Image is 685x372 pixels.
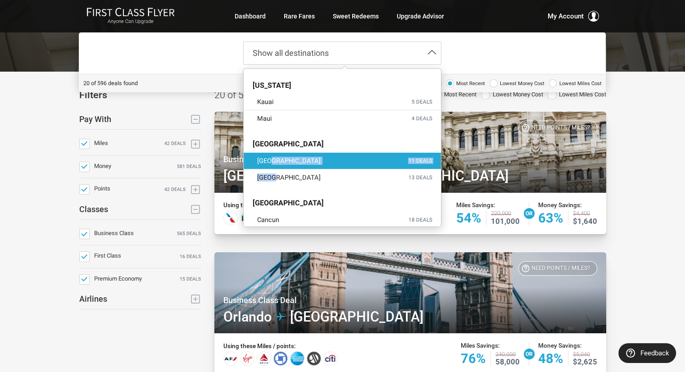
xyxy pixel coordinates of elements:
button: Miles 42 deals [190,139,201,150]
span: 54% [456,211,481,225]
span: Cancun [257,216,279,223]
a: Upgrade Advisor [397,8,444,24]
div: Delta miles [257,351,271,366]
h3: Using these Miles / points: [223,343,338,349]
div: $1,640 [573,217,597,226]
span: 42 deals [164,186,186,194]
div: American miles [223,211,238,225]
span: 5 deals [411,99,432,105]
span: 565 deals [177,230,201,238]
button: My Account [548,11,599,22]
small: Anyone Can Upgrade [86,18,175,25]
h3: Miles Savings: [461,342,520,349]
span: Show all destinations [253,48,329,58]
div: 240,000 [495,351,516,358]
span: 13 deals [408,175,432,181]
div: Cathay Pacific miles [240,211,254,225]
h3: Money Savings: [538,202,597,209]
div: 220,000 [491,210,511,217]
h3: Pay With [79,115,111,124]
span: 16 deals [180,253,201,261]
a: Dashboard [235,8,266,24]
span: Most Recent [444,90,476,100]
button: Need points / miles? [518,261,597,276]
button: Feedback [618,343,676,363]
span: 15 deals [180,276,201,283]
span: 581 deals [177,163,201,171]
span: 76% [461,351,486,366]
span: Most Recent [456,79,485,87]
span: Premium Economy [94,275,142,282]
span: Miles [94,140,108,146]
h3: Miles Savings: [456,202,520,209]
div: 101,000 [491,217,520,226]
div: 20 of 596 deals found [83,79,138,88]
span: Lowest Money Cost [492,90,543,100]
button: Need points / miles? [518,121,597,135]
div: $4,400 [573,210,590,217]
span: Lowest Money Cost [500,79,544,87]
h3: Money Savings: [538,342,597,349]
div: Marriott points [307,351,321,366]
h3: Filters [79,90,107,100]
div: Virgin Atlantic miles [240,351,254,366]
button: Points 42 deals [190,184,201,195]
span: Maui [257,115,272,122]
h3: 20 of 596 deals found [214,90,307,100]
div: $5,040 [573,351,590,358]
div: Chase points [273,351,288,366]
span: [GEOGRAPHIC_DATA] [253,199,324,207]
span: Feedback [16,6,54,14]
span: Kauai [257,98,274,105]
h3: Using these Miles / points: [223,202,338,209]
h3: Classes [79,205,108,214]
img: First Class Flyer [86,7,175,17]
span: Feedback [640,349,669,357]
div: $2,625 [573,358,597,366]
span: 48% [538,351,563,366]
span: Points [94,185,110,192]
span: [GEOGRAPHIC_DATA] [257,157,321,164]
span: Money [94,163,111,169]
span: Lowest Miles Cost [559,79,601,87]
a: Sweet Redeems [333,8,379,24]
span: 4 deals [411,116,432,122]
span: 42 deals [164,140,186,148]
div: Citi points [323,351,338,366]
div: 58,000 [495,358,520,366]
h3: Airlines [79,295,107,304]
span: [GEOGRAPHIC_DATA] [253,140,324,148]
span: Business Class [94,230,134,236]
span: 11 deals [408,158,432,164]
span: 63% [538,211,563,225]
div: Amex points [290,351,304,366]
span: First Class [94,252,121,259]
a: Rare Fares [284,8,315,24]
span: [GEOGRAPHIC_DATA] [257,174,321,181]
span: 18 deals [408,217,432,223]
span: My Account [548,11,584,22]
a: First Class FlyerAnyone Can Upgrade [86,7,175,25]
span: [US_STATE] [253,82,291,90]
div: Air France miles [223,351,238,366]
span: Lowest Miles Cost [559,90,606,100]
